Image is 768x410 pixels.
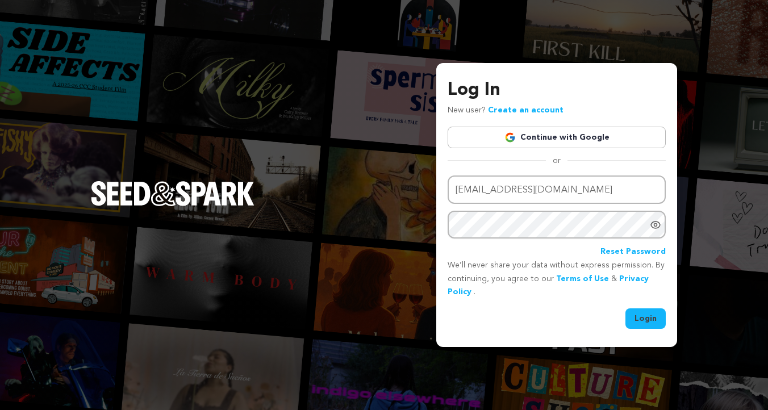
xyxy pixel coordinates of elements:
[91,181,254,229] a: Seed&Spark Homepage
[600,245,666,259] a: Reset Password
[448,77,666,104] h3: Log In
[448,127,666,148] a: Continue with Google
[448,104,564,118] p: New user?
[488,106,564,114] a: Create an account
[448,175,666,204] input: Email address
[556,275,609,283] a: Terms of Use
[504,132,516,143] img: Google logo
[625,308,666,329] button: Login
[448,259,666,299] p: We’ll never share your data without express permission. By continuing, you agree to our & .
[546,155,567,166] span: or
[650,219,661,231] a: Show password as plain text. Warning: this will display your password on the screen.
[91,181,254,206] img: Seed&Spark Logo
